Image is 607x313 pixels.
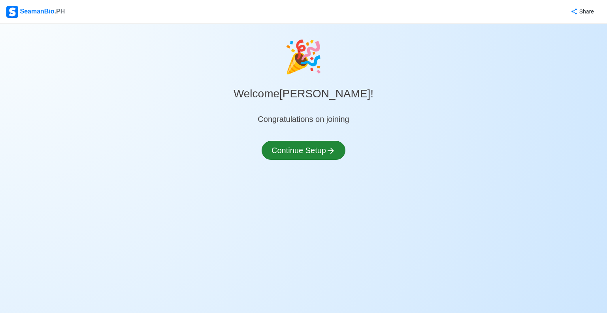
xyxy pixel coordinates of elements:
[262,141,345,160] button: Continue Setup
[55,8,65,15] span: .PH
[6,6,65,18] div: SeamanBio
[284,33,323,81] div: celebrate
[6,6,18,18] img: Logo
[563,4,601,19] button: Share
[258,113,349,125] div: Congratulations on joining
[234,81,373,101] h3: Welcome [PERSON_NAME] !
